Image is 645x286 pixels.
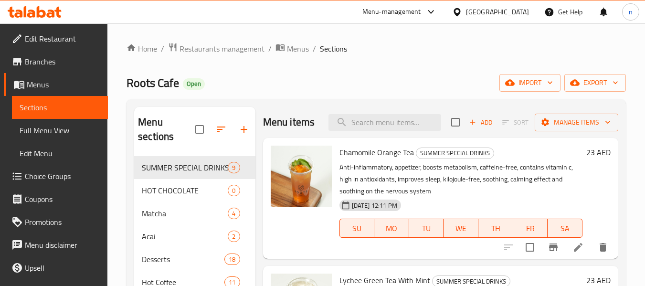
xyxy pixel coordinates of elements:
button: TH [478,219,513,238]
span: TH [482,222,509,235]
a: Home [127,43,157,54]
button: FR [513,219,548,238]
div: Open [183,78,205,90]
span: Roots Cafe [127,72,179,94]
span: Add item [465,115,496,130]
button: export [564,74,626,92]
a: Restaurants management [168,42,264,55]
span: MO [378,222,405,235]
div: Acai2 [134,225,255,248]
span: 18 [225,255,239,264]
span: Open [183,80,205,88]
span: Choice Groups [25,170,100,182]
span: FR [517,222,544,235]
span: Promotions [25,216,100,228]
button: TU [409,219,444,238]
a: Sections [12,96,108,119]
span: Desserts [142,254,224,265]
span: 2 [228,232,239,241]
button: delete [592,236,614,259]
span: 0 [228,186,239,195]
input: search [328,114,441,131]
span: [DATE] 12:11 PM [348,201,401,210]
button: Add section [233,118,255,141]
div: Menu-management [362,6,421,18]
a: Menus [275,42,309,55]
a: Menus [4,73,108,96]
a: Edit Restaurant [4,27,108,50]
div: Matcha4 [134,202,255,225]
span: Menu disclaimer [25,239,100,251]
div: items [228,162,240,173]
a: Upsell [4,256,108,279]
span: SA [551,222,579,235]
li: / [268,43,272,54]
a: Branches [4,50,108,73]
div: items [228,185,240,196]
span: Acai [142,231,228,242]
div: SUMMER SPECIAL DRINKS [416,148,494,159]
span: Select section first [496,115,535,130]
span: SUMMER SPECIAL DRINKS [142,162,228,173]
button: Manage items [535,114,618,131]
h2: Menu sections [138,115,195,144]
span: 9 [228,163,239,172]
span: Sections [320,43,347,54]
button: Add [465,115,496,130]
button: WE [444,219,478,238]
a: Coupons [4,188,108,211]
div: items [228,231,240,242]
span: Add [468,117,494,128]
span: Chamomile Orange Tea [339,145,414,159]
span: export [572,77,618,89]
span: Upsell [25,262,100,274]
button: SA [548,219,582,238]
span: TU [413,222,440,235]
li: / [161,43,164,54]
h2: Menu items [263,115,315,129]
span: import [507,77,553,89]
span: Matcha [142,208,228,219]
div: SUMMER SPECIAL DRINKS9 [134,156,255,179]
span: SU [344,222,371,235]
span: HOT CHOCOLATE [142,185,228,196]
span: Select all sections [190,119,210,139]
span: Coupons [25,193,100,205]
a: Edit Menu [12,142,108,165]
img: Chamomile Orange Tea [271,146,332,207]
a: Promotions [4,211,108,233]
button: Branch-specific-item [542,236,565,259]
a: Full Menu View [12,119,108,142]
a: Menu disclaimer [4,233,108,256]
a: Choice Groups [4,165,108,188]
span: Branches [25,56,100,67]
p: Anti-inflammatory, appetizer, boosts metabolism, caffeine-free, contains vitamin c, high in antio... [339,161,582,197]
button: MO [374,219,409,238]
h6: 23 AED [586,146,611,159]
span: Restaurants management [180,43,264,54]
a: Edit menu item [572,242,584,253]
button: import [499,74,560,92]
span: Select section [445,112,465,132]
span: SUMMER SPECIAL DRINKS [416,148,494,159]
span: Menus [27,79,100,90]
div: items [228,208,240,219]
div: HOT CHOCOLATE0 [134,179,255,202]
div: [GEOGRAPHIC_DATA] [466,7,529,17]
span: n [629,7,633,17]
span: Sections [20,102,100,113]
span: Select to update [520,237,540,257]
button: SU [339,219,375,238]
span: Full Menu View [20,125,100,136]
nav: breadcrumb [127,42,626,55]
div: items [224,254,240,265]
span: WE [447,222,475,235]
span: Menus [287,43,309,54]
span: Sort sections [210,118,233,141]
span: Manage items [542,117,611,128]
